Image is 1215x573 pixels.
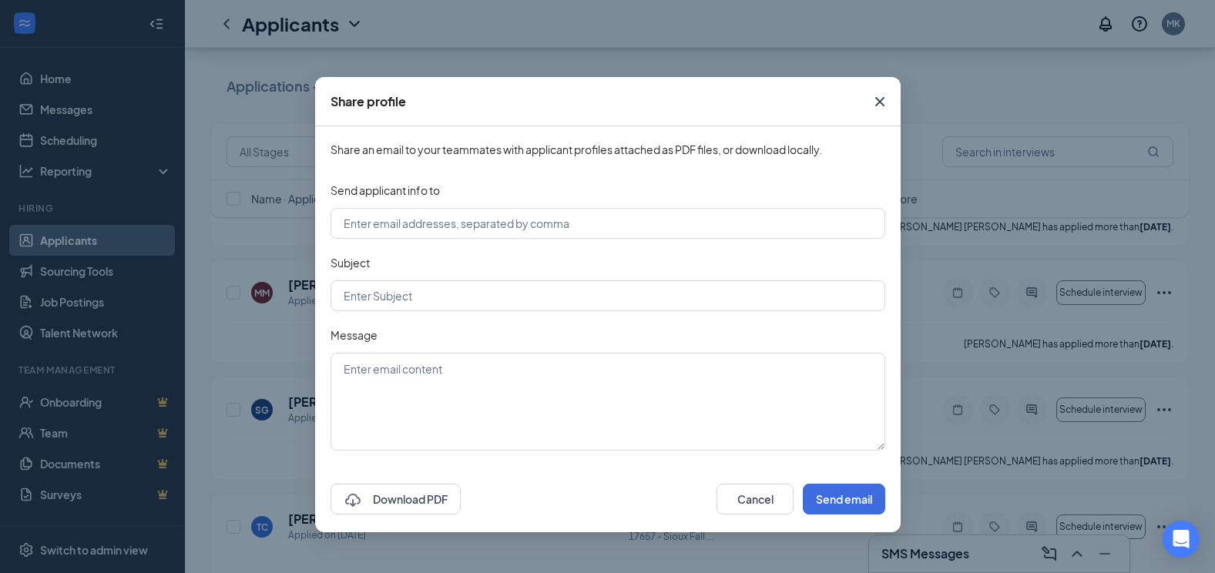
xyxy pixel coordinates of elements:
[859,77,901,126] button: Close
[1163,521,1200,558] div: Open Intercom Messenger
[331,142,885,157] span: Share an email to your teammates with applicant profiles attached as PDF files, or download locally.
[331,328,378,342] span: Message
[331,183,440,197] span: Send applicant info to
[717,484,794,514] button: Cancel
[871,92,889,111] svg: Cross
[803,484,885,514] button: Send email
[331,484,461,514] button: CloudDownloadDownload PDF
[331,256,370,270] span: Subject
[331,208,885,239] input: Enter email addresses, separated by comma
[344,491,362,510] svg: CloudDownload
[331,280,885,311] input: Enter Subject
[331,93,406,110] div: Share profile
